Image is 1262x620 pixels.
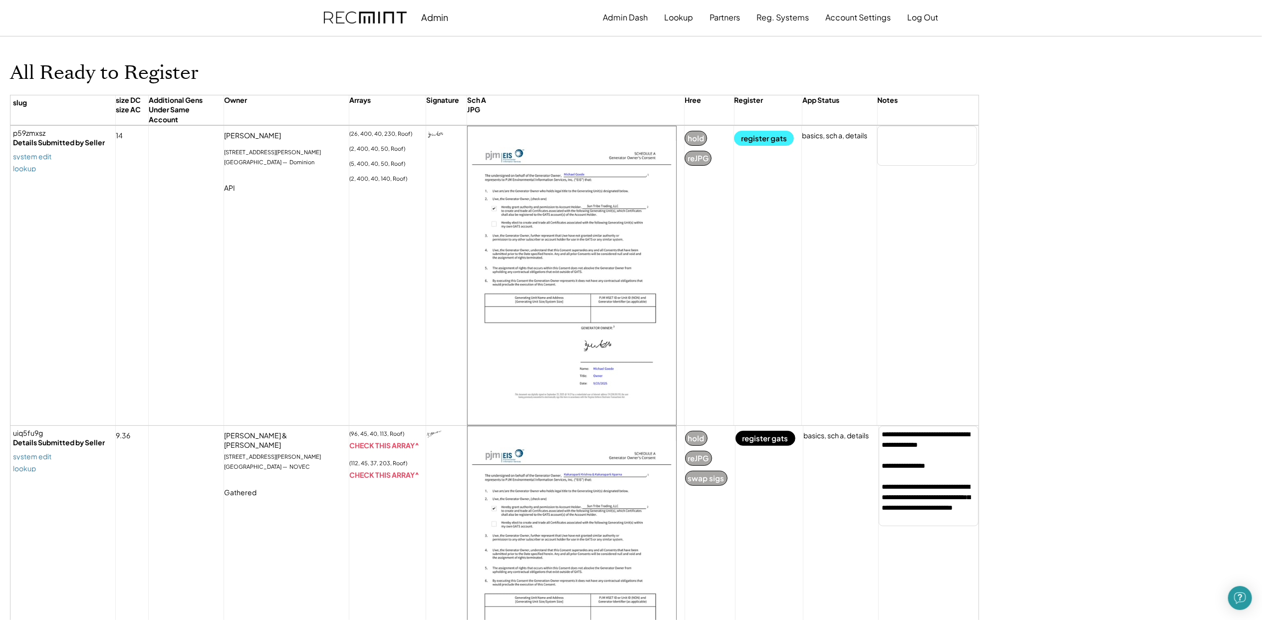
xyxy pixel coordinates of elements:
div: (96, 45, 40, 113, Roof) [349,431,412,441]
div: Open Intercom Messenger [1228,586,1252,610]
div: [PERSON_NAME] & [PERSON_NAME] [224,431,349,450]
div: basics, sch a, details [802,131,867,141]
div: [PERSON_NAME] [224,131,288,146]
img: +MqRFKAAAABklEQVQDAGN5BVI8w6TBAAAAAElFTkSuQmCC [426,426,446,446]
div: App Status [802,95,839,118]
button: Lookup [665,7,694,27]
button: register gats [736,431,795,446]
div: Gathered [224,488,264,503]
button: Log Out [908,7,939,27]
div: (112, 45, 37, 203, Roof) [349,460,415,470]
div: [STREET_ADDRESS][PERSON_NAME] [224,148,328,158]
img: fDh0LAAAAAAzyt943ikLIgAEDBgwYMGDAgAEDBgwYMGDAgAEDBgwYMGDAgAEDBgwYMGDAgAEDBgwYMGDAgAEDBgwYMGDAgAED... [426,126,446,146]
div: (26, 400, 40, 230, Roof) [349,131,420,141]
a: system edit [13,453,51,460]
img: recmint-logotype%403x.png [324,11,407,24]
div: Admin [422,11,449,23]
div: Additional Gens Under Same Account [149,95,216,125]
div: (2, 400, 40, 50, Roof) [349,146,413,156]
div: Owner [224,95,247,118]
div: (5, 400, 40, 50, Roof) [349,161,413,171]
button: Partners [710,7,741,27]
div: CHECK THIS ARRAY^ [349,441,419,451]
div: Register [735,95,763,118]
div: Details Submitted by Seller [13,438,113,448]
div: uiq5fu9g [13,428,113,438]
button: register gats [734,131,794,146]
div: (2, 400, 40, 140, Roof) [349,176,415,186]
a: lookup [13,465,36,472]
div: API [224,183,243,198]
a: system edit [13,153,51,160]
div: size DC size AC [116,95,141,118]
div: [GEOGRAPHIC_DATA] — NOVEC [224,463,317,473]
div: Sch A JPG [467,95,486,118]
div: 9.36 [116,431,138,446]
h1: All Ready to Register [10,61,199,85]
button: reJPG [685,151,712,166]
div: p59zmxsz [13,128,113,138]
button: Admin Dash [603,7,648,27]
button: Account Settings [826,7,891,27]
button: swap sigs [685,471,728,486]
div: slug [13,98,27,120]
button: reJPG [685,451,712,466]
img: schap59zmxsz20250925.jpg [468,126,676,425]
div: Hree [685,95,701,118]
div: basics, sch a, details [803,431,869,441]
div: Notes [878,95,898,118]
div: [GEOGRAPHIC_DATA] — Dominion [224,158,322,168]
button: Reg. Systems [757,7,809,27]
div: Details Submitted by Seller [13,138,113,148]
button: hold [685,131,707,146]
a: lookup [13,165,36,172]
div: 14 [116,131,130,146]
div: Signature [426,95,459,118]
div: [STREET_ADDRESS][PERSON_NAME] [224,453,328,463]
div: Arrays [349,95,371,118]
div: CHECK THIS ARRAY^ [349,470,419,480]
button: hold [685,431,708,446]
